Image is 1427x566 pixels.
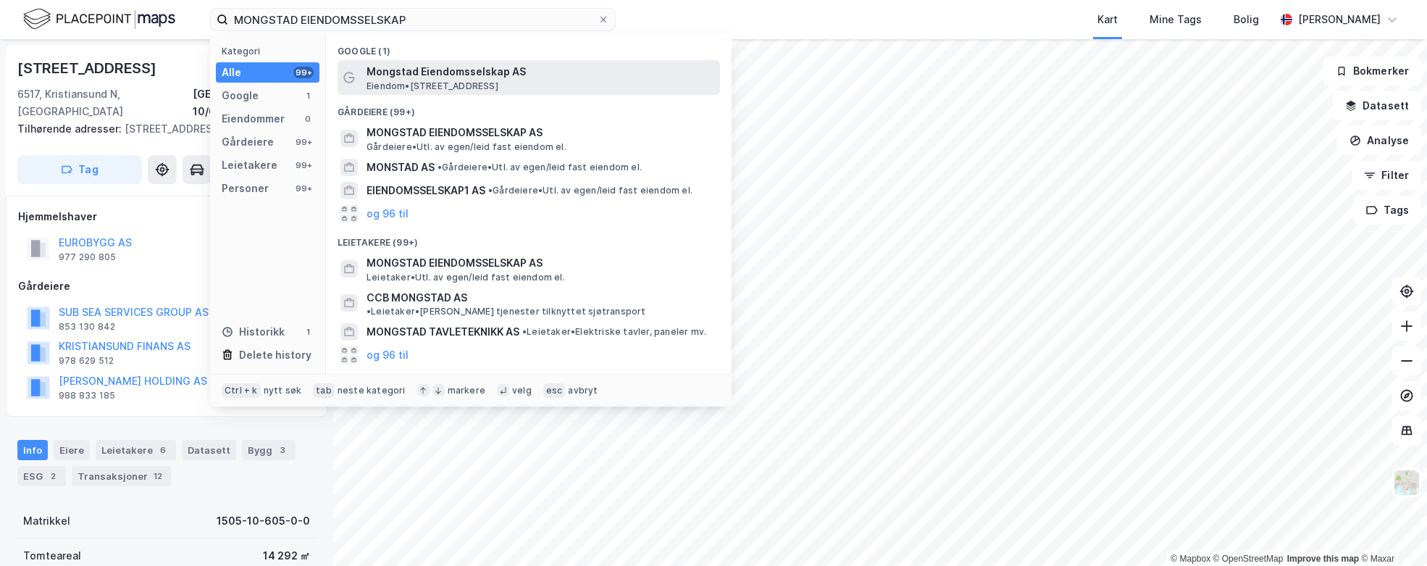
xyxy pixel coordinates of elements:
div: ESG [17,466,66,486]
span: Eiendom • [STREET_ADDRESS] [367,80,498,92]
div: 99+ [293,159,314,171]
div: Ctrl + k [222,383,261,398]
div: [STREET_ADDRESS] [17,57,159,80]
span: • [367,306,371,317]
a: OpenStreetMap [1213,554,1284,564]
div: Leietakere [222,157,277,174]
div: Kart [1097,11,1118,28]
span: Gårdeiere • Utl. av egen/leid fast eiendom el. [438,162,642,173]
button: Bokmerker [1323,57,1421,86]
a: Mapbox [1171,554,1210,564]
div: 1 [302,326,314,338]
span: CCB MONGSTAD AS [367,289,467,307]
div: nytt søk [264,385,302,396]
div: 1 [302,90,314,101]
span: EIENDOMSSELSKAP1 AS [367,182,485,199]
img: Z [1393,469,1420,496]
input: Søk på adresse, matrikkel, gårdeiere, leietakere eller personer [228,9,598,30]
button: Tag [17,155,142,184]
div: Leietakere (99+) [326,225,732,251]
span: MONGSTAD TAVLETEKNIKK AS [367,323,519,341]
div: Alle [222,64,241,81]
div: Bolig [1234,11,1259,28]
div: 978 629 512 [59,355,114,367]
div: 99+ [293,67,314,78]
a: Improve this map [1287,554,1359,564]
div: tab [313,383,335,398]
span: MONGSTAD EIENDOMSSELSKAP AS [367,124,714,141]
div: markere [448,385,485,396]
div: 1505-10-605-0-0 [217,512,310,530]
span: Leietaker • Utl. av egen/leid fast eiendom el. [367,272,565,283]
div: 12 [151,469,165,483]
div: Bygg [242,440,296,460]
div: Eiere [54,440,90,460]
span: Mongstad Eiendomsselskap AS [367,63,714,80]
div: Datasett [182,440,236,460]
div: Info [17,440,48,460]
button: Datasett [1333,91,1421,120]
button: og 96 til [367,346,409,364]
div: Transaksjoner [72,466,171,486]
div: Delete history [239,346,311,364]
div: [PERSON_NAME] [1298,11,1381,28]
div: Google (1) [326,34,732,60]
div: Personer [222,180,269,197]
div: Eiendommer [222,110,285,128]
button: Tags [1354,196,1421,225]
span: • [438,162,442,172]
span: Gårdeiere • Utl. av egen/leid fast eiendom el. [488,185,692,196]
span: MONSTAD AS [367,159,435,176]
div: Leietakere [96,440,176,460]
button: og 96 til [367,205,409,222]
button: Filter [1352,161,1421,190]
div: 977 290 805 [59,251,116,263]
div: esc [543,383,566,398]
div: avbryt [568,385,598,396]
div: [GEOGRAPHIC_DATA], 10/605 [193,86,316,120]
div: 988 833 185 [59,390,115,401]
iframe: Chat Widget [1355,496,1427,566]
span: MONGSTAD EIENDOMSSELSKAP AS [367,254,714,272]
div: 6517, Kristiansund N, [GEOGRAPHIC_DATA] [17,86,193,120]
div: Google [222,87,259,104]
div: Hjemmelshaver [18,208,315,225]
div: Gårdeiere (99+) [326,95,732,121]
div: 99+ [293,136,314,148]
span: Tilhørende adresser: [17,122,125,135]
div: 6 [156,443,170,457]
div: 3 [275,443,290,457]
span: Leietaker • [PERSON_NAME] tjenester tilknyttet sjøtransport [367,306,646,317]
div: [STREET_ADDRESS] [17,120,304,138]
img: logo.f888ab2527a4732fd821a326f86c7f29.svg [23,7,175,32]
div: Mine Tags [1150,11,1202,28]
div: 2 [46,469,60,483]
div: Matrikkel [23,512,70,530]
div: 853 130 842 [59,321,115,333]
span: • [488,185,493,196]
div: Tomteareal [23,547,81,565]
div: 14 292 ㎡ [263,547,310,565]
div: Gårdeiere [222,133,274,151]
span: • [522,326,527,337]
div: Gårdeiere [18,278,315,295]
div: 0 [302,113,314,125]
div: Personer (99+) [326,367,732,393]
div: 99+ [293,183,314,194]
span: Gårdeiere • Utl. av egen/leid fast eiendom el. [367,141,566,153]
div: velg [512,385,532,396]
button: Analyse [1337,126,1421,155]
span: Leietaker • Elektriske tavler, paneler mv. [522,326,706,338]
div: Kategori [222,46,319,57]
div: Historikk [222,323,285,341]
div: neste kategori [338,385,406,396]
